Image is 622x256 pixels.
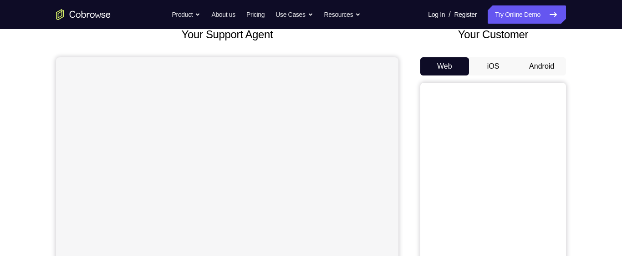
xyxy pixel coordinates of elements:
button: Web [420,57,469,75]
a: About us [211,5,235,24]
a: Register [454,5,477,24]
button: Use Cases [275,5,313,24]
h2: Your Customer [420,26,566,43]
a: Pricing [246,5,265,24]
button: iOS [469,57,518,75]
a: Go to the home page [56,9,111,20]
button: Android [517,57,566,75]
a: Log In [428,5,445,24]
button: Product [172,5,201,24]
h2: Your Support Agent [56,26,398,43]
span: / [449,9,450,20]
button: Resources [324,5,361,24]
a: Try Online Demo [488,5,566,24]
